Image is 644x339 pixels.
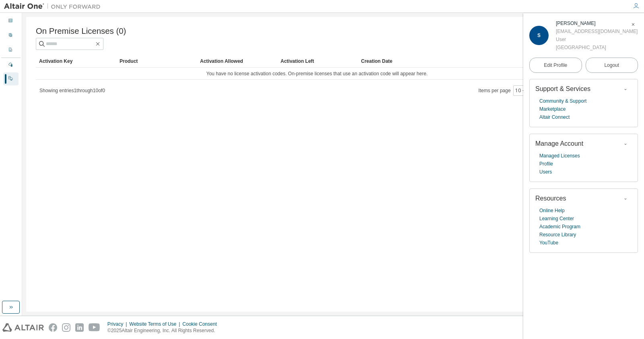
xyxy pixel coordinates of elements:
img: altair_logo.svg [2,323,44,332]
img: facebook.svg [49,323,57,332]
span: Manage Account [535,140,583,147]
a: Users [539,168,552,176]
img: linkedin.svg [75,323,84,332]
img: youtube.svg [89,323,100,332]
img: Altair One [4,2,105,10]
span: S [537,33,541,38]
div: Privacy [107,321,129,327]
div: [EMAIL_ADDRESS][DOMAIN_NAME] [556,27,638,35]
span: Resources [535,195,566,202]
div: Activation Key [39,55,113,68]
a: Community & Support [539,97,586,105]
a: Edit Profile [529,58,582,73]
button: 10 [515,87,526,94]
span: Edit Profile [544,62,567,68]
div: Cookie Consent [182,321,221,327]
img: instagram.svg [62,323,70,332]
a: Marketplace [539,105,566,113]
a: Academic Program [539,223,580,231]
span: Items per page [479,85,528,96]
a: Online Help [539,207,565,215]
div: User [556,35,638,43]
div: Product [120,55,194,68]
div: Dashboard [3,15,19,28]
a: Learning Center [539,215,574,223]
span: On Premise Licenses (0) [36,27,126,36]
a: Altair Connect [539,113,570,121]
p: © 2025 Altair Engineering, Inc. All Rights Reserved. [107,327,222,334]
div: Company Profile [3,44,19,57]
span: Support & Services [535,85,590,92]
div: Website Terms of Use [129,321,182,327]
div: Activation Allowed [200,55,274,68]
button: Logout [586,58,638,73]
a: Resource Library [539,231,576,239]
div: Activation Left [281,55,355,68]
a: Profile [539,160,553,168]
div: Sara Moreno [556,19,638,27]
div: [GEOGRAPHIC_DATA] [556,43,638,52]
span: Showing entries 1 through 10 of 0 [39,88,105,93]
a: YouTube [539,239,558,247]
div: Managed [3,59,19,72]
div: Creation Date [361,55,595,68]
div: On Prem [3,72,19,85]
div: User Profile [3,29,19,42]
a: Managed Licenses [539,152,580,160]
span: Logout [604,61,619,69]
td: You have no license activation codes. On-premise licenses that use an activation code will appear... [36,68,598,80]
